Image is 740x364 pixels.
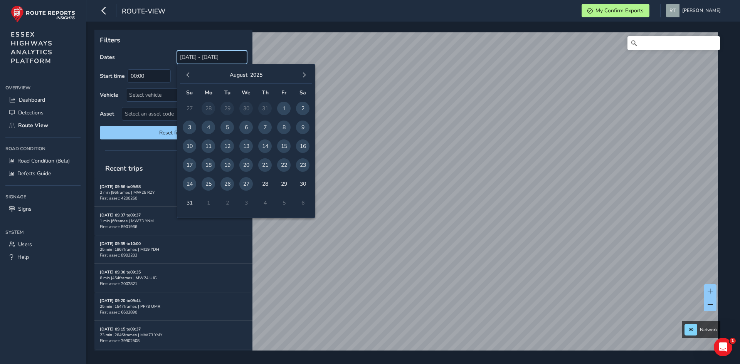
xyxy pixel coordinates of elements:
span: 3 [183,121,196,134]
span: 28 [258,177,272,191]
div: Road Condition [5,143,81,154]
strong: [DATE] 09:30 to 09:35 [100,269,141,275]
span: 15 [277,139,291,153]
span: Th [262,89,269,96]
div: 25 min | 1547 frames | PF73 UMR [100,304,247,309]
div: System [5,226,81,238]
a: Detections [5,106,81,119]
div: 6 min | 454 frames | MW24 UJG [100,275,247,281]
span: ESSEX HIGHWAYS ANALYTICS PLATFORM [11,30,53,65]
div: Overview [5,82,81,94]
span: 7 [258,121,272,134]
p: Filters [100,35,247,45]
span: 29 [277,177,291,191]
span: 18 [202,158,215,172]
strong: [DATE] 09:35 to 10:00 [100,241,141,247]
a: Road Condition (Beta) [5,154,81,167]
a: Route View [5,119,81,132]
span: First asset: 8901936 [100,224,137,230]
span: 22 [277,158,291,172]
span: Tu [224,89,230,96]
span: 1 [730,338,736,344]
span: [PERSON_NAME] [682,4,721,17]
label: Asset [100,110,114,117]
span: Route View [18,122,48,129]
span: route-view [122,7,165,17]
span: Users [18,241,32,248]
span: 9 [296,121,309,134]
span: First asset: 6602890 [100,309,137,315]
span: 6 [239,121,253,134]
span: 16 [296,139,309,153]
label: Vehicle [100,91,118,99]
span: Select an asset code [122,107,234,120]
div: Signage [5,191,81,203]
span: 20 [239,158,253,172]
span: 5 [220,121,234,134]
strong: [DATE] 09:20 to 09:44 [100,298,141,304]
div: 25 min | 1867 frames | MJ19 YDH [100,247,247,252]
a: Help [5,251,81,263]
span: 14 [258,139,272,153]
span: First asset: 39902508 [100,338,140,344]
button: 2025 [250,71,262,79]
span: 30 [296,177,309,191]
span: 31 [183,196,196,210]
span: Detections [18,109,44,116]
span: Fr [281,89,286,96]
span: 17 [183,158,196,172]
button: My Confirm Exports [582,4,649,17]
img: rr logo [11,5,75,23]
span: 12 [220,139,234,153]
span: 8 [277,121,291,134]
strong: [DATE] 09:37 to 09:37 [100,212,141,218]
span: Dashboard [19,96,45,104]
span: 25 [202,177,215,191]
span: 11 [202,139,215,153]
span: 10 [183,139,196,153]
span: Sa [299,89,306,96]
div: 23 min | 2646 frames | MW73 YMY [100,332,247,338]
span: 26 [220,177,234,191]
canvas: Map [97,32,718,359]
a: Signs [5,203,81,215]
span: 2 [296,102,309,115]
span: Defects Guide [17,170,51,177]
button: August [230,71,247,79]
span: My Confirm Exports [595,7,644,14]
span: First asset: 4200260 [100,195,137,201]
span: 24 [183,177,196,191]
span: Signs [18,205,32,213]
span: 1 [277,102,291,115]
strong: [DATE] 09:15 to 09:37 [100,326,141,332]
span: 21 [258,158,272,172]
span: 27 [239,177,253,191]
div: 1 min | 6 frames | MW73 YNM [100,218,247,224]
a: Users [5,238,81,251]
button: [PERSON_NAME] [666,4,723,17]
span: First asset: 8903203 [100,252,137,258]
span: Recent trips [100,158,148,178]
span: Road Condition (Beta) [17,157,70,164]
span: Network [700,327,718,333]
img: diamond-layout [666,4,679,17]
strong: [DATE] 09:56 to 09:58 [100,184,141,190]
div: Select vehicle [126,89,234,101]
label: Dates [100,54,115,61]
span: We [242,89,251,96]
button: Reset filters [100,126,247,139]
a: Defects Guide [5,167,81,180]
label: Start time [100,72,125,80]
iframe: Intercom live chat [714,338,732,356]
span: 4 [202,121,215,134]
span: Reset filters [106,129,241,136]
span: Help [17,253,29,261]
div: 2 min | 96 frames | MW25 RZY [100,190,247,195]
input: Search [627,36,720,50]
span: 23 [296,158,309,172]
span: Mo [205,89,212,96]
span: 19 [220,158,234,172]
a: Dashboard [5,94,81,106]
span: Su [186,89,193,96]
span: First asset: 2002821 [100,281,137,287]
